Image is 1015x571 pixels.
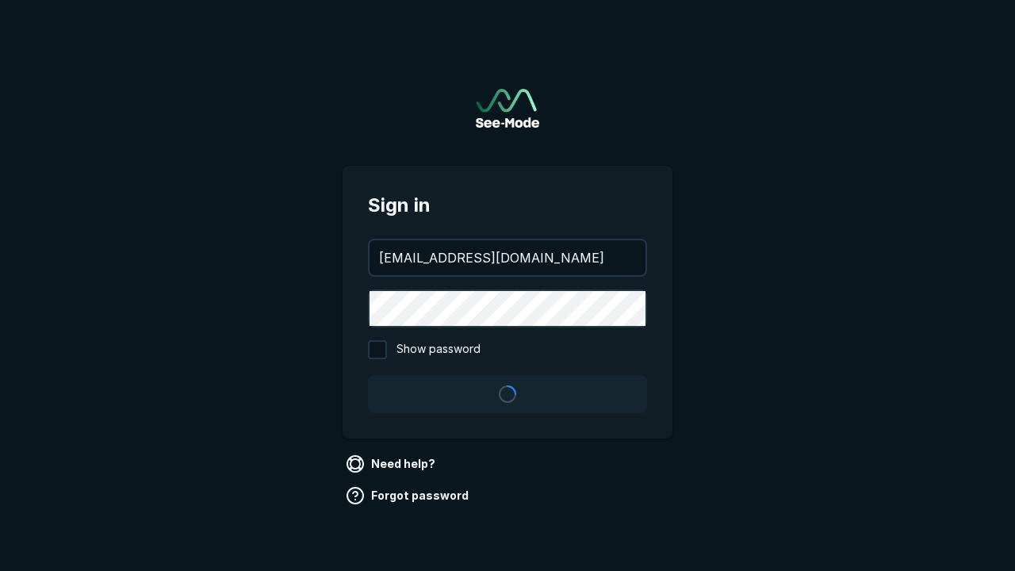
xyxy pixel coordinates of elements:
img: See-Mode Logo [476,89,539,128]
span: Show password [396,340,481,359]
a: Need help? [343,451,442,477]
span: Sign in [368,191,647,220]
a: Go to sign in [476,89,539,128]
a: Forgot password [343,483,475,508]
input: your@email.com [370,240,645,275]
